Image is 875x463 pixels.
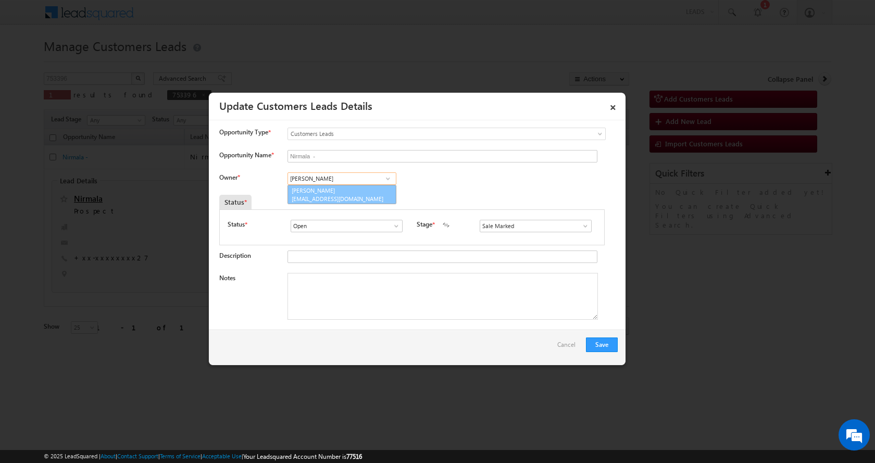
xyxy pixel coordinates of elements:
[381,173,394,184] a: Show All Items
[291,220,403,232] input: Type to Search
[557,337,581,357] a: Cancel
[228,220,245,229] label: Status
[171,5,196,30] div: Minimize live chat window
[346,453,362,460] span: 77516
[417,220,432,229] label: Stage
[160,453,201,459] a: Terms of Service
[142,321,189,335] em: Start Chat
[117,453,158,459] a: Contact Support
[219,195,252,209] div: Status
[480,220,592,232] input: Type to Search
[54,55,175,68] div: Chat with us now
[219,252,251,259] label: Description
[202,453,242,459] a: Acceptable Use
[292,195,385,203] span: [EMAIL_ADDRESS][DOMAIN_NAME]
[219,274,235,282] label: Notes
[44,452,362,461] span: © 2025 LeadSquared | | | | |
[219,98,372,112] a: Update Customers Leads Details
[219,128,268,137] span: Opportunity Type
[288,129,563,139] span: Customers Leads
[18,55,44,68] img: d_60004797649_company_0_60004797649
[287,185,396,205] a: [PERSON_NAME]
[287,128,606,140] a: Customers Leads
[287,172,396,185] input: Type to Search
[219,151,273,159] label: Opportunity Name
[243,453,362,460] span: Your Leadsquared Account Number is
[219,173,240,181] label: Owner
[586,337,618,352] button: Save
[14,96,190,312] textarea: Type your message and hit 'Enter'
[387,221,400,231] a: Show All Items
[576,221,589,231] a: Show All Items
[604,96,622,115] a: ×
[101,453,116,459] a: About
